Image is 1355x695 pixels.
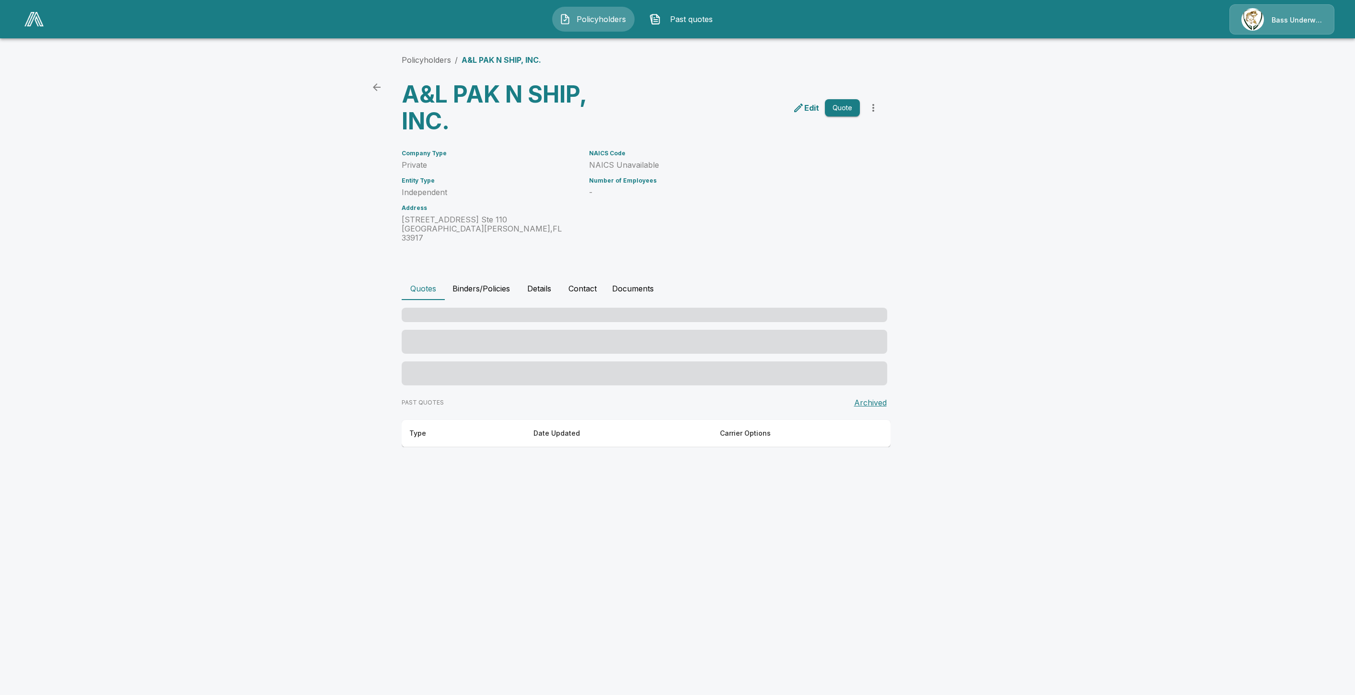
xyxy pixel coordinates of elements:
[367,78,386,97] a: back
[589,188,859,197] p: -
[649,13,661,25] img: Past quotes Icon
[1241,8,1264,31] img: Agency Icon
[402,205,578,211] h6: Address
[575,13,627,25] span: Policyholders
[604,277,661,300] button: Documents
[589,150,859,157] h6: NAICS Code
[791,100,821,116] a: edit
[526,420,712,447] th: Date Updated
[1272,15,1322,25] p: Bass Underwriters
[402,161,578,170] p: Private
[804,102,819,114] p: Edit
[552,7,635,32] button: Policyholders IconPolicyholders
[850,393,891,412] button: Archived
[402,277,445,300] button: Quotes
[589,177,859,184] h6: Number of Employees
[589,161,859,170] p: NAICS Unavailable
[864,98,883,117] button: more
[559,13,571,25] img: Policyholders Icon
[462,54,541,66] p: A&L PAK N SHIP, INC.
[402,398,444,407] p: PAST QUOTES
[402,420,526,447] th: Type
[402,277,954,300] div: policyholder tabs
[1229,4,1334,35] a: Agency IconBass Underwriters
[402,177,578,184] h6: Entity Type
[402,215,578,243] p: [STREET_ADDRESS] Ste 110 [GEOGRAPHIC_DATA][PERSON_NAME] , FL 33917
[402,55,451,65] a: Policyholders
[24,12,44,26] img: AA Logo
[402,54,541,66] nav: breadcrumb
[518,277,561,300] button: Details
[402,420,891,447] table: responsive table
[445,277,518,300] button: Binders/Policies
[561,277,604,300] button: Contact
[825,99,860,117] button: Quote
[665,13,718,25] span: Past quotes
[402,188,578,197] p: Independent
[642,7,725,32] button: Past quotes IconPast quotes
[402,150,578,157] h6: Company Type
[402,81,638,135] h3: A&L PAK N SHIP, INC.
[712,420,857,447] th: Carrier Options
[455,54,458,66] li: /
